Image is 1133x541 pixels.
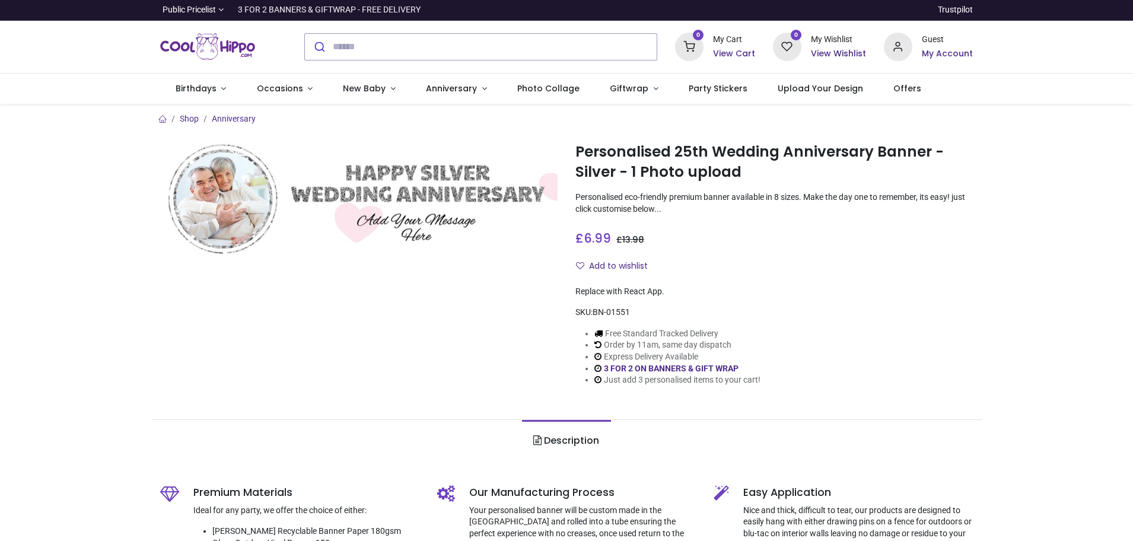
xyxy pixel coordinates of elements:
[616,234,644,246] span: £
[410,74,502,104] a: Anniversary
[791,30,802,41] sup: 0
[163,4,216,16] span: Public Pricelist
[811,48,866,60] a: View Wishlist
[575,230,611,247] span: £
[193,505,419,517] p: Ideal for any party, we offer the choice of either:
[938,4,973,16] a: Trustpilot
[160,139,558,259] img: Personalised 25th Wedding Anniversary Banner - Silver - 1 Photo upload
[305,34,333,60] button: Submit
[160,74,241,104] a: Birthdays
[811,34,866,46] div: My Wishlist
[713,34,755,46] div: My Cart
[593,307,630,317] span: BN-01551
[594,339,760,351] li: Order by 11am, same day dispatch
[575,286,973,298] div: Replace with React App.
[604,364,739,373] a: 3 FOR 2 ON BANNERS & GIFT WRAP
[212,114,256,123] a: Anniversary
[426,82,477,94] span: Anniversary
[160,4,224,16] a: Public Pricelist
[575,307,973,319] div: SKU:
[257,82,303,94] span: Occasions
[893,82,921,94] span: Offers
[594,328,760,340] li: Free Standard Tracked Delivery
[576,262,584,270] i: Add to wishlist
[160,30,255,63] a: Logo of Cool Hippo
[594,374,760,386] li: Just add 3 personalised items to your cart!
[180,114,199,123] a: Shop
[584,230,611,247] span: 6.99
[328,74,411,104] a: New Baby
[693,30,704,41] sup: 0
[743,485,973,500] h5: Easy Application
[675,41,704,50] a: 0
[610,82,648,94] span: Giftwrap
[778,82,863,94] span: Upload Your Design
[922,34,973,46] div: Guest
[575,192,973,215] p: Personalised eco-friendly premium banner available in 8 sizes. Make the day one to remember, its ...
[343,82,386,94] span: New Baby
[193,485,419,500] h5: Premium Materials
[689,82,747,94] span: Party Stickers
[176,82,217,94] span: Birthdays
[517,82,580,94] span: Photo Collage
[212,526,419,537] li: [PERSON_NAME] Recyclable Banner Paper 180gsm
[160,30,255,63] img: Cool Hippo
[575,142,973,183] h1: Personalised 25th Wedding Anniversary Banner - Silver - 1 Photo upload
[594,74,673,104] a: Giftwrap
[922,48,973,60] a: My Account
[773,41,801,50] a: 0
[575,256,658,276] button: Add to wishlistAdd to wishlist
[594,351,760,363] li: Express Delivery Available
[713,48,755,60] a: View Cart
[238,4,421,16] div: 3 FOR 2 BANNERS & GIFTWRAP - FREE DELIVERY
[622,234,644,246] span: 13.98
[522,420,610,462] a: Description
[241,74,328,104] a: Occasions
[469,485,696,500] h5: Our Manufacturing Process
